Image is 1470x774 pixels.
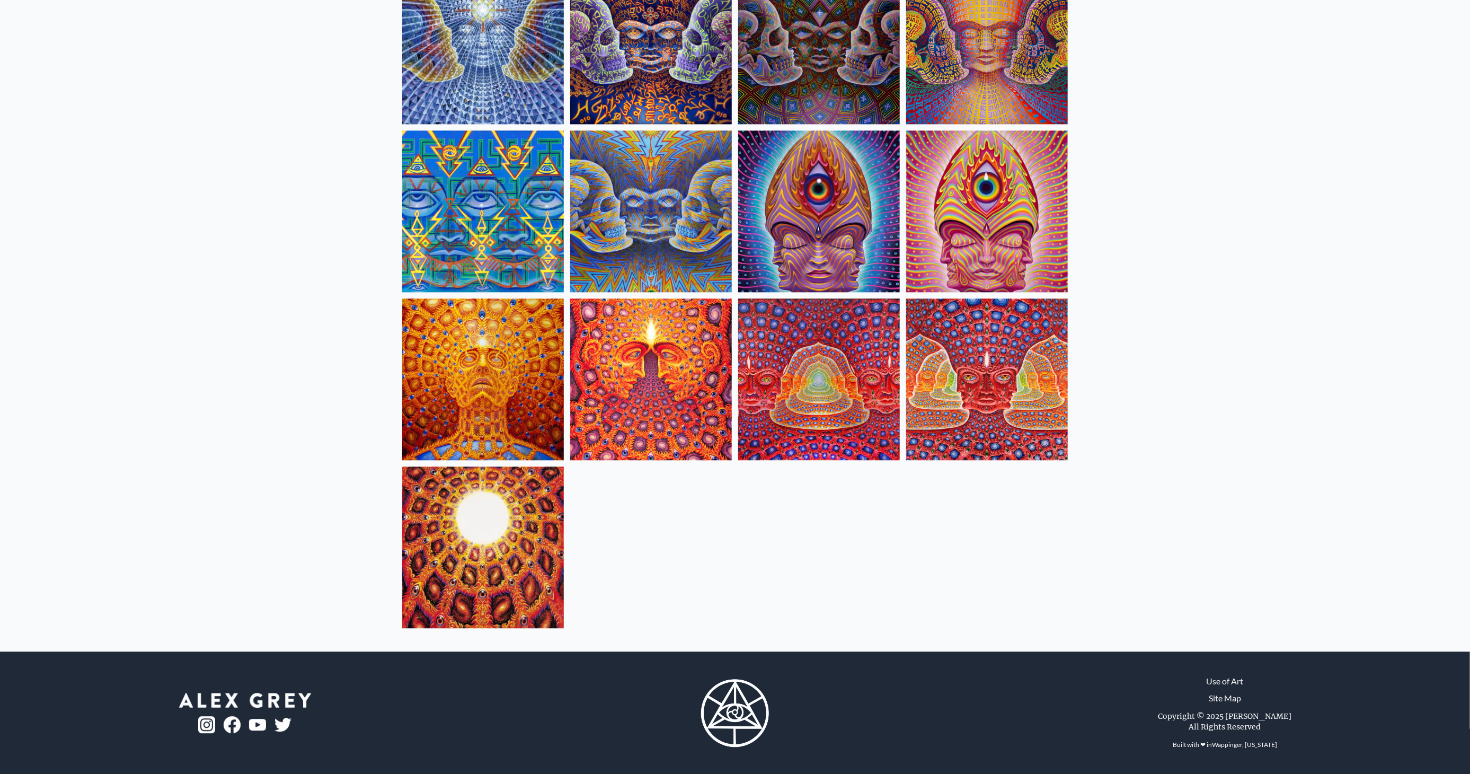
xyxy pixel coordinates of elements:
a: Site Map [1209,692,1241,705]
a: Use of Art [1207,675,1244,688]
img: ig-logo.png [198,716,215,733]
div: Copyright © 2025 [PERSON_NAME] [1158,711,1292,722]
img: youtube-logo.png [249,719,266,731]
a: Wappinger, [US_STATE] [1212,741,1277,749]
img: twitter-logo.png [274,718,291,732]
div: All Rights Reserved [1189,722,1261,732]
div: Built with ❤ in [1168,736,1281,753]
img: fb-logo.png [224,716,241,733]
